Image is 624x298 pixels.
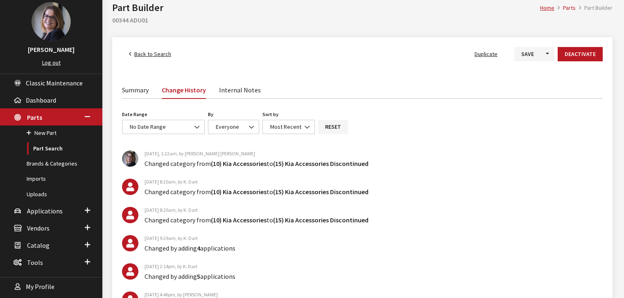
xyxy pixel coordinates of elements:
[514,47,541,61] button: Save
[216,123,239,130] span: Everyone
[540,4,554,11] a: Home
[122,120,205,134] span: No Date Range
[42,59,61,66] a: Log out
[145,271,603,281] li: Changed by adding applications
[112,0,540,15] h1: Part Builder
[122,179,603,185] div: [DATE] 8:20am, by K. Dart
[27,224,50,232] span: Vendors
[122,235,603,242] div: [DATE] 9:29am, by K. Dart
[122,179,138,195] img: K. Dart
[197,244,200,252] span: 4
[122,47,178,61] a: Back to Search
[134,50,171,58] span: Back to Search
[26,283,54,291] span: My Profile
[273,159,369,168] span: (15) Kia Accessories Discontinued
[145,159,603,168] li: Changed category from to
[558,47,603,61] button: Deactivate
[122,263,138,280] img: K. Dart
[576,4,613,12] li: Part Builder
[27,241,50,249] span: Catalog
[27,258,43,267] span: Tools
[122,207,603,213] div: [DATE] 8:20am, by K. Dart
[127,123,199,131] span: No Date Range
[112,15,613,25] h2: 00344 ADU01
[122,111,147,118] label: Date Range
[32,2,71,41] img: Kim Callahan Collins
[122,235,138,251] img: K. Dart
[122,150,603,157] div: [DATE], 1:22am, by [PERSON_NAME] [PERSON_NAME]
[213,123,254,131] span: Everyone
[145,243,603,253] li: Changed by adding applications
[26,79,83,87] span: Classic Maintenance
[211,216,267,224] span: (10) Kia Accessories
[197,272,200,280] span: 5
[273,188,369,196] span: (15) Kia Accessories Discontinued
[122,263,603,270] div: [DATE] 2:14pm, by K. Dart
[208,120,259,134] span: Everyone
[122,81,149,98] a: Summary
[475,50,497,58] span: Duplicate
[122,291,603,298] div: [DATE] 4:46pm, by [PERSON_NAME]
[262,111,278,118] label: Sort by
[554,4,576,12] li: Parts
[27,113,42,121] span: Parts
[162,81,206,99] a: Change History
[262,120,315,134] span: Most Recent
[273,216,369,224] span: (15) Kia Accessories Discontinued
[211,159,267,168] span: (10) Kia Accessories
[211,188,267,196] span: (10) Kia Accessories
[145,215,603,225] li: Changed category from to
[130,123,166,130] span: No Date Range
[122,150,138,167] img: K. Callahan Collins
[122,207,138,223] img: K. Dart
[8,45,94,54] h3: [PERSON_NAME]
[145,187,603,197] li: Changed category from to
[208,111,213,118] label: By
[26,96,56,104] span: Dashboard
[468,47,504,61] button: Duplicate
[318,120,348,134] button: Reset
[268,123,310,131] span: Most Recent
[219,81,261,98] a: Internal Notes
[27,207,63,215] span: Applications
